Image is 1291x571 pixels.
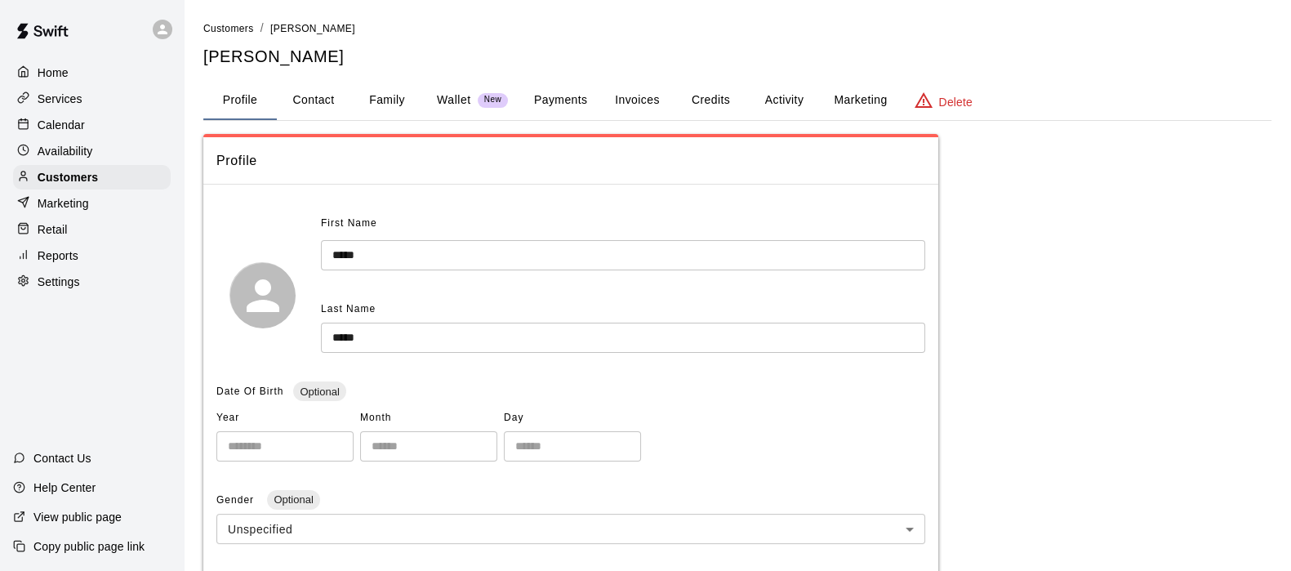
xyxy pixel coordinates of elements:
[504,405,641,431] span: Day
[203,81,277,120] button: Profile
[38,248,78,264] p: Reports
[33,538,145,555] p: Copy public page link
[939,94,973,110] p: Delete
[38,65,69,81] p: Home
[203,46,1271,68] h5: [PERSON_NAME]
[203,20,1271,38] nav: breadcrumb
[747,81,821,120] button: Activity
[38,91,82,107] p: Services
[216,150,925,172] span: Profile
[13,217,171,242] a: Retail
[33,450,91,466] p: Contact Us
[38,143,93,159] p: Availability
[13,191,171,216] a: Marketing
[321,303,376,314] span: Last Name
[216,405,354,431] span: Year
[360,405,497,431] span: Month
[203,21,254,34] a: Customers
[38,117,85,133] p: Calendar
[13,60,171,85] a: Home
[13,165,171,190] a: Customers
[13,87,171,111] a: Services
[821,81,900,120] button: Marketing
[13,243,171,268] a: Reports
[216,494,257,506] span: Gender
[13,270,171,294] a: Settings
[33,509,122,525] p: View public page
[38,195,89,212] p: Marketing
[674,81,747,120] button: Credits
[13,113,171,137] a: Calendar
[38,221,68,238] p: Retail
[33,480,96,496] p: Help Center
[437,91,471,109] p: Wallet
[203,23,254,34] span: Customers
[216,514,925,544] div: Unspecified
[277,81,350,120] button: Contact
[478,95,508,105] span: New
[260,20,264,37] li: /
[38,169,98,185] p: Customers
[270,23,355,34] span: [PERSON_NAME]
[203,81,1271,120] div: basic tabs example
[13,139,171,163] a: Availability
[321,211,377,237] span: First Name
[216,386,283,397] span: Date Of Birth
[267,493,319,506] span: Optional
[293,386,345,398] span: Optional
[521,81,600,120] button: Payments
[350,81,424,120] button: Family
[600,81,674,120] button: Invoices
[38,274,80,290] p: Settings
